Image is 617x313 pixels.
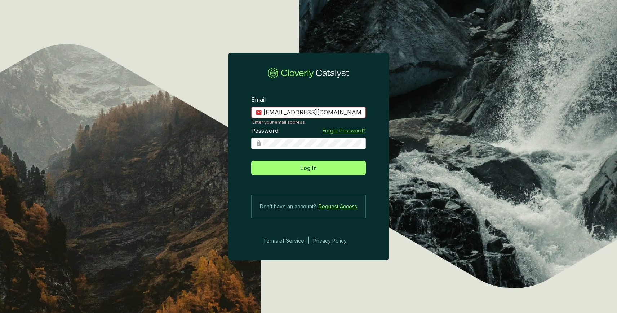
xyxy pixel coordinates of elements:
a: Terms of Service [261,236,304,245]
a: Request Access [319,202,357,211]
a: Forgot Password? [323,127,365,134]
label: Email [251,96,266,104]
span: Log In [300,164,317,172]
div: Enter your email address [252,119,366,125]
input: Email [263,109,361,117]
div: | [308,236,310,245]
button: Log In [251,161,366,175]
label: Password [251,127,278,135]
input: Password [263,139,361,147]
span: Don’t have an account? [260,202,316,211]
a: Privacy Policy [313,236,356,245]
